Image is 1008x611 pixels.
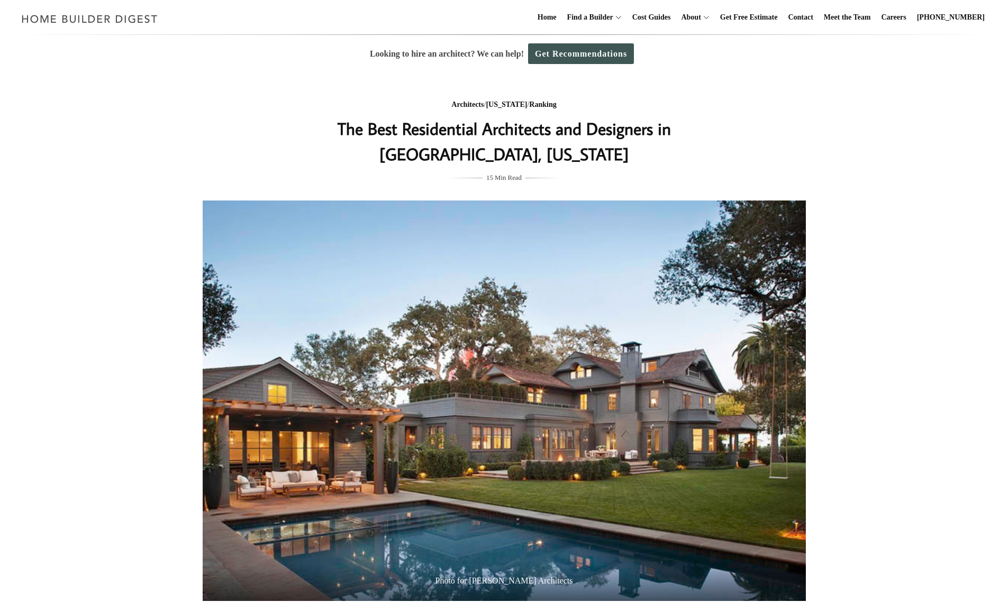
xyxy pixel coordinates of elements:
a: Get Free Estimate [716,1,782,34]
a: [PHONE_NUMBER] [913,1,989,34]
img: Home Builder Digest [17,8,162,29]
span: 15 Min Read [486,172,522,184]
h1: The Best Residential Architects and Designers in [GEOGRAPHIC_DATA], [US_STATE] [293,116,715,167]
div: / / [293,98,715,112]
a: Ranking [529,101,556,108]
a: Architects [451,101,484,108]
a: Careers [877,1,911,34]
a: Home [533,1,561,34]
a: [US_STATE] [486,101,527,108]
a: Get Recommendations [528,43,634,64]
a: Contact [784,1,817,34]
a: Meet the Team [820,1,875,34]
span: Photo for [PERSON_NAME] Architects [203,565,806,601]
a: Cost Guides [628,1,675,34]
a: Find a Builder [563,1,613,34]
a: About [677,1,701,34]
